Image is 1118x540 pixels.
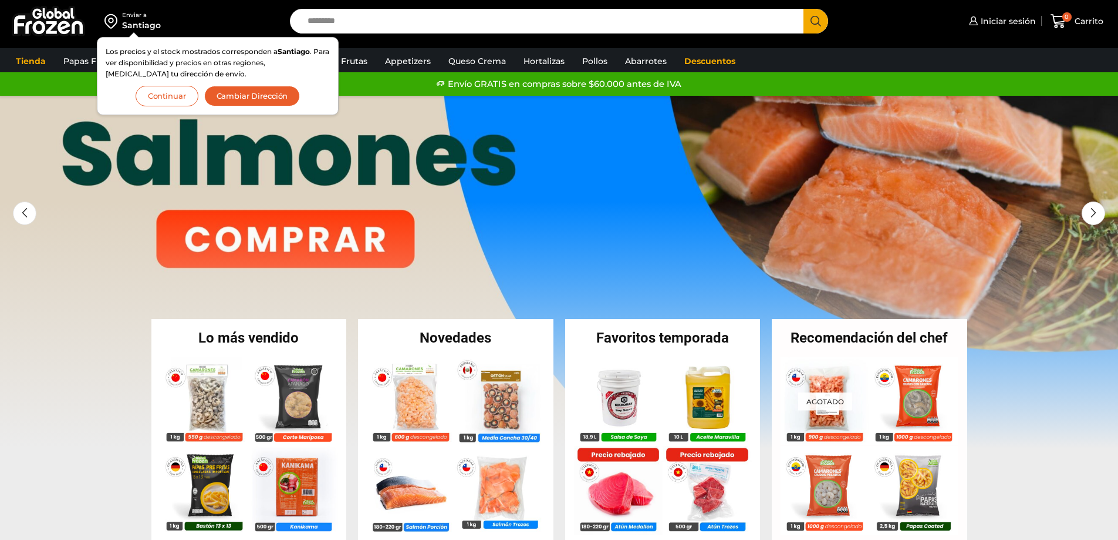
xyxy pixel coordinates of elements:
[978,15,1036,27] span: Iniciar sesión
[1062,12,1072,22] span: 0
[518,50,570,72] a: Hortalizas
[678,50,741,72] a: Descuentos
[58,50,120,72] a: Papas Fritas
[803,9,828,33] button: Search button
[966,9,1036,33] a: Iniciar sesión
[104,11,122,31] img: address-field-icon.svg
[576,50,613,72] a: Pollos
[151,331,347,345] h2: Lo más vendido
[619,50,673,72] a: Abarrotes
[1048,8,1106,35] a: 0 Carrito
[10,50,52,72] a: Tienda
[798,392,852,410] p: Agotado
[772,331,967,345] h2: Recomendación del chef
[379,50,437,72] a: Appetizers
[358,331,553,345] h2: Novedades
[565,331,761,345] h2: Favoritos temporada
[106,46,330,80] p: Los precios y el stock mostrados corresponden a . Para ver disponibilidad y precios en otras regi...
[1072,15,1103,27] span: Carrito
[122,11,161,19] div: Enviar a
[443,50,512,72] a: Queso Crema
[122,19,161,31] div: Santiago
[204,86,300,106] button: Cambiar Dirección
[136,86,198,106] button: Continuar
[278,47,310,56] strong: Santiago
